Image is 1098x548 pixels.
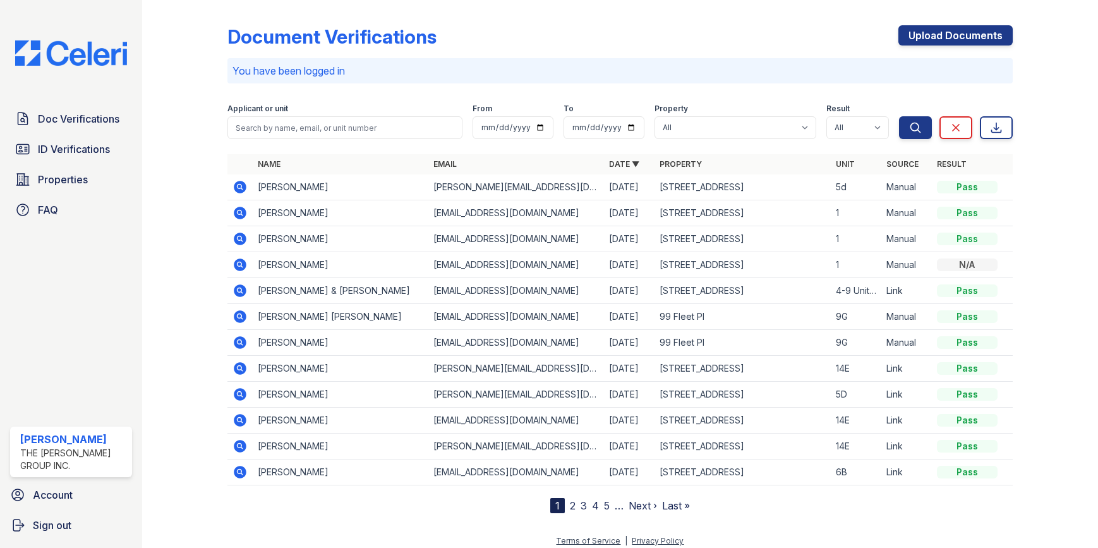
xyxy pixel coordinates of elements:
span: ID Verifications [38,142,110,157]
div: Pass [937,310,998,323]
label: Applicant or unit [227,104,288,114]
div: The [PERSON_NAME] Group Inc. [20,447,127,472]
img: CE_Logo_Blue-a8612792a0a2168367f1c8372b55b34899dd931a85d93a1a3d3e32e68fde9ad4.png [5,40,137,66]
td: 99 Fleet Pl [655,304,830,330]
a: Sign out [5,513,137,538]
div: Document Verifications [227,25,437,48]
td: [PERSON_NAME] [253,252,428,278]
td: [STREET_ADDRESS] [655,200,830,226]
td: 14E [831,356,881,382]
td: [DATE] [604,460,655,485]
td: [PERSON_NAME] [253,174,428,200]
input: Search by name, email, or unit number [227,116,462,139]
a: 2 [570,499,576,512]
a: Email [433,159,457,169]
td: [PERSON_NAME] [PERSON_NAME] [253,304,428,330]
td: [EMAIL_ADDRESS][DOMAIN_NAME] [428,226,604,252]
a: Privacy Policy [632,536,684,545]
td: [DATE] [604,226,655,252]
td: [EMAIL_ADDRESS][DOMAIN_NAME] [428,304,604,330]
a: Terms of Service [556,536,620,545]
div: Pass [937,362,998,375]
div: Pass [937,284,998,297]
div: N/A [937,259,998,271]
div: 1 [550,498,565,513]
td: [DATE] [604,200,655,226]
td: [STREET_ADDRESS] [655,408,830,434]
td: [EMAIL_ADDRESS][DOMAIN_NAME] [428,330,604,356]
td: [PERSON_NAME] & [PERSON_NAME] [253,278,428,304]
td: 99 Fleet Pl [655,330,830,356]
td: [DATE] [604,382,655,408]
td: [STREET_ADDRESS] [655,174,830,200]
span: … [615,498,624,513]
a: ID Verifications [10,137,132,162]
td: [STREET_ADDRESS] [655,382,830,408]
a: Account [5,482,137,508]
a: Doc Verifications [10,106,132,131]
a: 4 [592,499,599,512]
td: 14E [831,408,881,434]
span: FAQ [38,202,58,217]
td: [DATE] [604,174,655,200]
div: Pass [937,440,998,453]
td: [DATE] [604,278,655,304]
td: Manual [881,174,932,200]
td: 14E [831,434,881,460]
p: You have been logged in [232,63,1007,78]
td: Manual [881,226,932,252]
label: From [473,104,492,114]
td: [PERSON_NAME] [253,408,428,434]
td: [EMAIL_ADDRESS][DOMAIN_NAME] [428,200,604,226]
a: Date ▼ [609,159,639,169]
label: To [564,104,574,114]
div: Pass [937,414,998,427]
td: [EMAIL_ADDRESS][DOMAIN_NAME] [428,408,604,434]
td: [STREET_ADDRESS] [655,278,830,304]
td: Manual [881,252,932,278]
a: Unit [836,159,855,169]
td: 1 [831,252,881,278]
td: [PERSON_NAME] [253,226,428,252]
td: [DATE] [604,434,655,460]
td: [DATE] [604,330,655,356]
div: | [625,536,627,545]
div: Pass [937,466,998,478]
td: Link [881,356,932,382]
a: Upload Documents [898,25,1013,46]
label: Property [655,104,688,114]
td: Link [881,382,932,408]
td: 4-9 Unit B [831,278,881,304]
td: [PERSON_NAME][EMAIL_ADDRESS][DOMAIN_NAME] [428,356,604,382]
span: Sign out [33,518,71,533]
td: 6B [831,460,881,485]
td: [PERSON_NAME] [253,382,428,408]
a: Properties [10,167,132,192]
td: Link [881,278,932,304]
td: 9G [831,330,881,356]
a: 5 [604,499,610,512]
td: [EMAIL_ADDRESS][DOMAIN_NAME] [428,278,604,304]
a: Result [937,159,967,169]
label: Result [826,104,850,114]
td: [PERSON_NAME] [253,460,428,485]
td: [PERSON_NAME] [253,434,428,460]
td: [STREET_ADDRESS] [655,460,830,485]
span: Account [33,487,73,502]
div: Pass [937,181,998,193]
td: [EMAIL_ADDRESS][DOMAIN_NAME] [428,460,604,485]
td: [STREET_ADDRESS] [655,356,830,382]
div: Pass [937,336,998,349]
td: [PERSON_NAME][EMAIL_ADDRESS][DOMAIN_NAME] [428,434,604,460]
a: Property [660,159,702,169]
div: Pass [937,233,998,245]
td: Link [881,460,932,485]
td: [PERSON_NAME] [253,356,428,382]
td: [DATE] [604,304,655,330]
td: 5d [831,174,881,200]
div: Pass [937,388,998,401]
td: Manual [881,330,932,356]
td: [EMAIL_ADDRESS][DOMAIN_NAME] [428,252,604,278]
td: Link [881,434,932,460]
